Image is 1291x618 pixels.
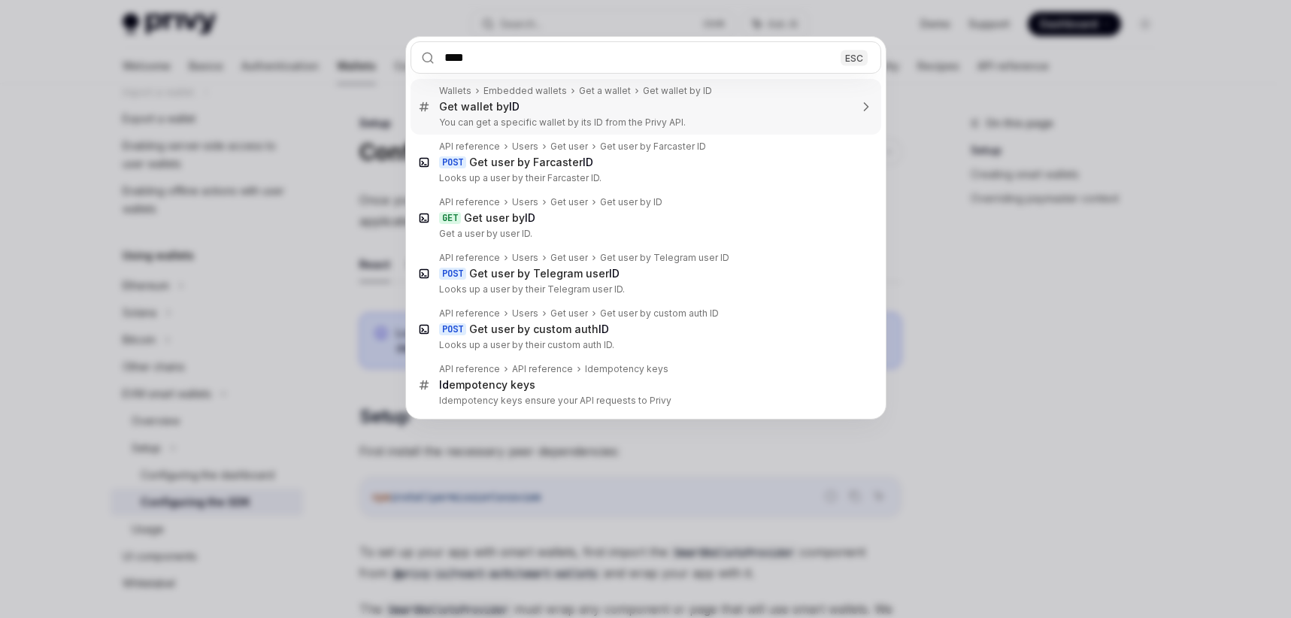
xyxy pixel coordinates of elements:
div: Users [512,307,538,320]
div: Get user by custom auth [469,323,609,336]
div: Get wallet by ID [643,85,712,97]
div: Get user [550,141,588,153]
b: ID [525,211,535,224]
b: ID [609,267,620,280]
div: Get user [550,252,588,264]
b: Id [439,378,449,391]
div: Idempotency keys [585,363,668,375]
div: API reference [439,141,500,153]
div: Get user by Telegram user ID [600,252,729,264]
div: Get user by Farcaster [469,156,593,169]
div: POST [439,268,466,280]
div: Embedded wallets [483,85,567,97]
div: POST [439,156,466,168]
p: Idempotency keys ensure your API requests to Privy [439,395,850,407]
div: Users [512,196,538,208]
div: ESC [841,50,868,65]
div: Get user by custom auth ID [600,307,719,320]
div: POST [439,323,466,335]
div: Get user by ID [600,196,662,208]
div: Get user by Telegram user [469,267,620,280]
div: API reference [439,196,500,208]
div: API reference [439,252,500,264]
p: Looks up a user by their Farcaster ID. [439,172,850,184]
div: Get wallet by [439,100,520,114]
div: empotency keys [439,378,535,392]
b: ID [583,156,593,168]
div: Users [512,141,538,153]
div: API reference [439,307,500,320]
div: API reference [439,363,500,375]
div: GET [439,212,461,224]
b: ID [509,100,520,113]
div: Get user [550,196,588,208]
p: Get a user by user ID. [439,228,850,240]
div: Users [512,252,538,264]
div: Get user [550,307,588,320]
p: Looks up a user by their Telegram user ID. [439,283,850,295]
div: Get user by Farcaster ID [600,141,706,153]
b: ID [599,323,609,335]
div: Get a wallet [579,85,631,97]
div: Get user by [464,211,535,225]
p: Looks up a user by their custom auth ID. [439,339,850,351]
p: You can get a specific wallet by its ID from the Privy API. [439,117,850,129]
div: Wallets [439,85,471,97]
div: API reference [512,363,573,375]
